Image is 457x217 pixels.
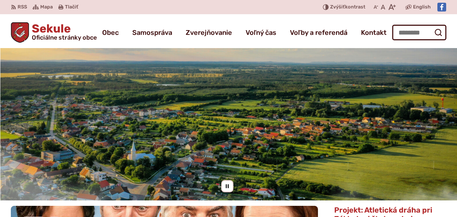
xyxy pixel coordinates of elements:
span: Oficiálne stránky obce [32,35,97,41]
img: Prejsť na Facebook stránku [437,3,446,12]
a: Obec [102,23,119,42]
a: Voľby a referendá [290,23,347,42]
span: English [413,3,431,11]
span: Tlačiť [65,4,78,10]
a: Logo Sekule, prejsť na domovskú stránku. [11,22,97,43]
a: Kontakt [361,23,387,42]
a: Samospráva [132,23,172,42]
a: Zverejňovanie [186,23,232,42]
span: Zvýšiť [330,4,345,10]
img: Prejsť na domovskú stránku [11,22,29,43]
a: Voľný čas [246,23,276,42]
span: kontrast [330,4,365,10]
span: Mapa [40,3,53,11]
a: English [412,3,432,11]
div: Pozastaviť pohyb slajdera [221,180,233,192]
h1: Sekule [29,23,97,41]
span: RSS [18,3,27,11]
